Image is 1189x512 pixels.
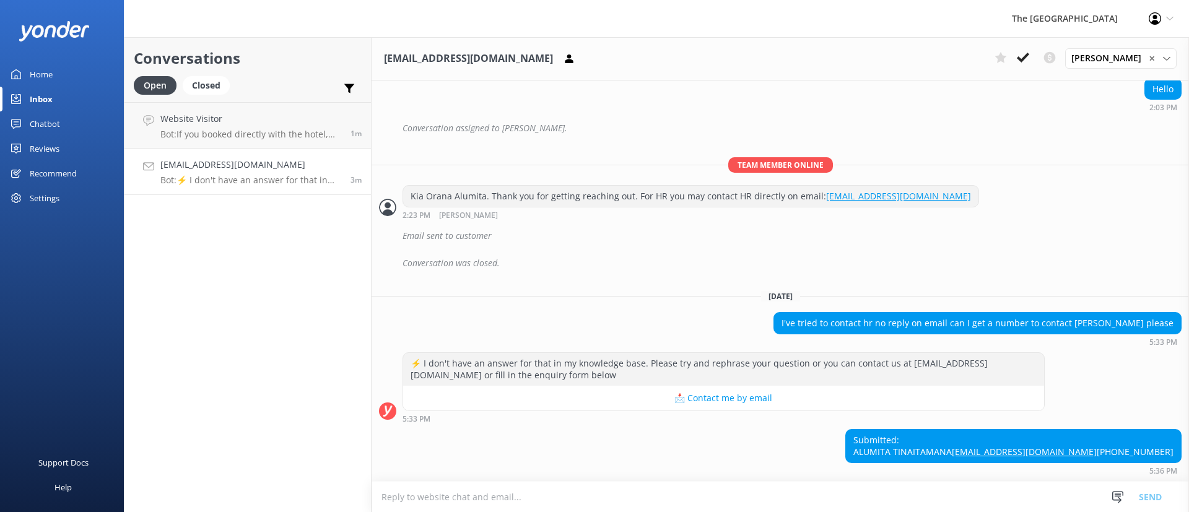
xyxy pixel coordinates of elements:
[403,225,1182,246] div: Email sent to customer
[761,291,800,302] span: [DATE]
[30,87,53,111] div: Inbox
[1065,48,1177,68] div: Assign User
[1071,51,1149,65] span: [PERSON_NAME]
[30,62,53,87] div: Home
[846,430,1181,462] div: Submitted: ALUMITA TINAITAMANA [PHONE_NUMBER]
[124,149,371,195] a: [EMAIL_ADDRESS][DOMAIN_NAME]Bot:⚡ I don't have an answer for that in my knowledge base. Please tr...
[1149,467,1177,475] strong: 5:36 PM
[403,253,1182,274] div: Conversation was closed.
[30,186,59,210] div: Settings
[439,212,498,220] span: [PERSON_NAME]
[160,129,341,140] p: Bot: If you booked directly with the hotel, you can amend your booking on the booking engine on o...
[384,51,553,67] h3: [EMAIL_ADDRESS][DOMAIN_NAME]
[774,313,1181,334] div: I've tried to contact hr no reply on email can I get a number to contact [PERSON_NAME] please
[183,76,230,95] div: Closed
[1149,104,1177,111] strong: 2:03 PM
[773,337,1182,346] div: Oct 08 2025 05:33pm (UTC -10:00) Pacific/Honolulu
[826,190,971,202] a: [EMAIL_ADDRESS][DOMAIN_NAME]
[1149,339,1177,346] strong: 5:33 PM
[1144,103,1182,111] div: Sep 30 2025 02:03pm (UTC -10:00) Pacific/Honolulu
[952,446,1097,458] a: [EMAIL_ADDRESS][DOMAIN_NAME]
[183,78,236,92] a: Closed
[403,118,1182,139] div: Conversation assigned to [PERSON_NAME].
[30,111,60,136] div: Chatbot
[845,466,1182,475] div: Oct 08 2025 05:36pm (UTC -10:00) Pacific/Honolulu
[403,210,979,220] div: Sep 30 2025 02:23pm (UTC -10:00) Pacific/Honolulu
[403,353,1044,386] div: ⚡ I don't have an answer for that in my knowledge base. Please try and rephrase your question or ...
[30,161,77,186] div: Recommend
[403,414,1045,423] div: Oct 08 2025 05:33pm (UTC -10:00) Pacific/Honolulu
[19,21,90,41] img: yonder-white-logo.png
[403,386,1044,410] button: 📩 Contact me by email
[134,46,362,70] h2: Conversations
[1145,79,1181,100] div: Hello
[30,136,59,161] div: Reviews
[403,212,430,220] strong: 2:23 PM
[1149,53,1155,64] span: ✕
[403,415,430,423] strong: 5:33 PM
[160,112,341,126] h4: Website Visitor
[728,157,833,173] span: Team member online
[351,175,362,185] span: Oct 08 2025 05:33pm (UTC -10:00) Pacific/Honolulu
[134,78,183,92] a: Open
[379,225,1182,246] div: 2025-10-01T00:26:22.770
[379,253,1182,274] div: 2025-10-01T03:54:43.012
[124,102,371,149] a: Website VisitorBot:If you booked directly with the hotel, you can amend your booking on the booki...
[379,118,1182,139] div: 2025-10-01T00:18:14.924
[403,186,978,207] div: Kia Orana Alumita. Thank you for getting reaching out. For HR you may contact HR directly on email:
[134,76,176,95] div: Open
[351,128,362,139] span: Oct 08 2025 05:35pm (UTC -10:00) Pacific/Honolulu
[160,175,341,186] p: Bot: ⚡ I don't have an answer for that in my knowledge base. Please try and rephrase your questio...
[54,475,72,500] div: Help
[160,158,341,171] h4: [EMAIL_ADDRESS][DOMAIN_NAME]
[38,450,89,475] div: Support Docs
